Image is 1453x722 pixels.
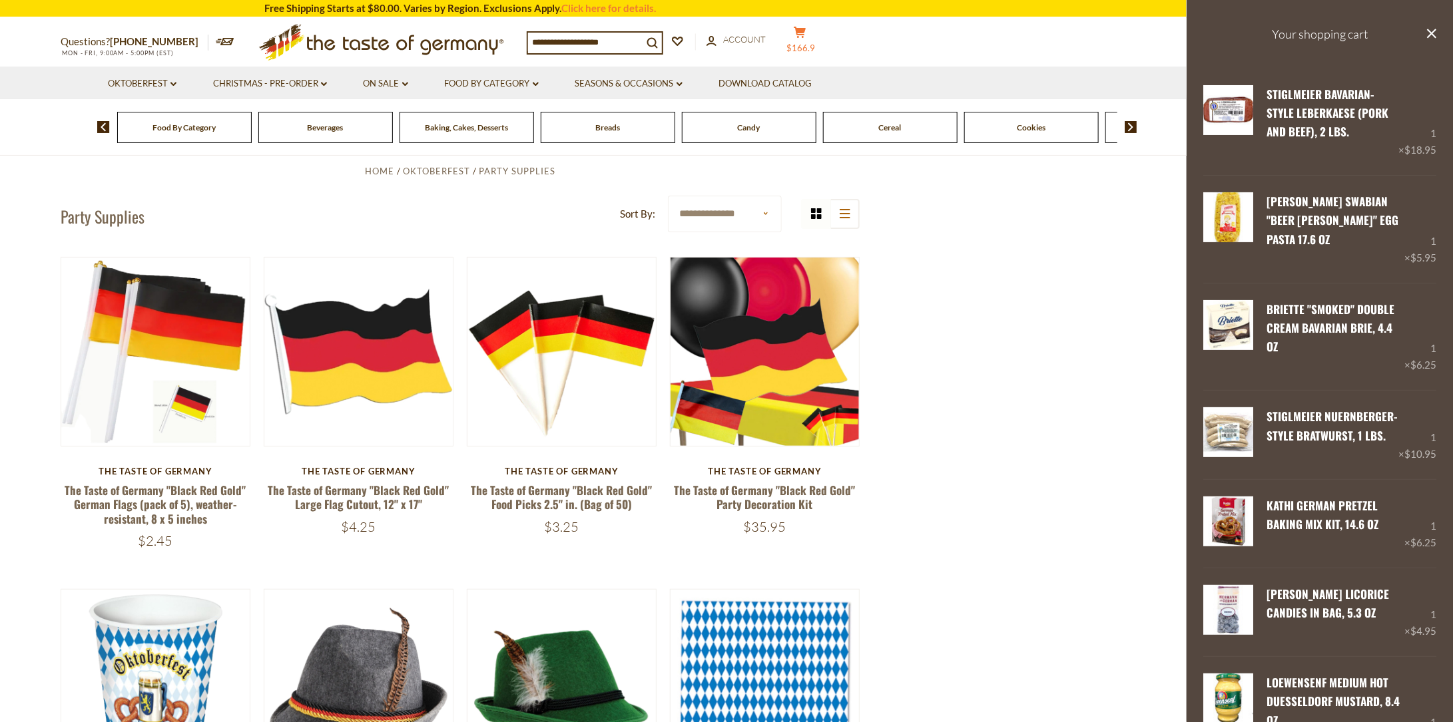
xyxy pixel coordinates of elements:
a: Kathi German Pretzel Baking Mix Kit, 14.6 oz [1203,496,1253,551]
a: Stiglmeier Nuernberger-style Bratwurst, 1 lbs. [1203,407,1253,462]
a: Oktoberfest [403,166,470,176]
span: MON - FRI, 9:00AM - 5:00PM (EST) [61,49,174,57]
a: Beverages [308,122,344,132]
a: Hermann Licorice Candy [1203,585,1253,639]
a: Food By Category [152,122,216,132]
img: previous arrow [97,121,110,133]
a: The Taste of Germany "Black Red Gold" Party Decoration Kit [675,482,856,512]
a: Oktoberfest [108,77,176,91]
a: Stiglmeier Nuernberger-style Bratwurst, 1 lbs. [1267,408,1398,443]
span: $2.45 [138,532,172,549]
span: $6.25 [1410,536,1436,548]
a: Seasons & Occasions [575,77,683,91]
label: Sort By: [620,206,655,222]
img: Stiglmeier Bavarian-style Leberkaese (pork and beef), 2 lbs. [1203,85,1253,135]
a: Party Supplies [479,166,555,176]
a: Download Catalog [719,77,812,91]
a: [PHONE_NUMBER] [110,35,198,47]
p: Questions? [61,33,208,51]
a: Stiglmeier Bavarian-style Leberkaese (pork and beef), 2 lbs. [1203,85,1253,159]
div: 1 × [1398,407,1436,462]
span: $6.25 [1410,359,1436,371]
a: Food By Category [445,77,539,91]
a: Bechtle Swabian "Beer Stein" Egg Pasta 17.6 oz [1203,192,1253,266]
a: Account [707,33,766,47]
h1: Party Supplies [61,206,145,226]
a: [PERSON_NAME] Licorice Candies in Bag, 5.3 oz [1267,586,1389,621]
span: Account [723,34,766,45]
span: $10.95 [1404,448,1436,460]
img: The Taste of Germany "Black Red Gold" Food Picks 2.5" in. (Bag of 50) [467,258,656,446]
a: The Taste of Germany "Black Red Gold" German Flags (pack of 5), weather-resistant, 8 x 5 inches [65,482,246,527]
a: On Sale [364,77,408,91]
a: Click here for details. [561,2,656,14]
img: Bechtle Swabian "Beer Stein" Egg Pasta 17.6 oz [1203,192,1253,242]
img: next arrow [1125,121,1137,133]
a: The Taste of Germany "Black Red Gold" Large Flag Cutout, 12" x 17" [268,482,449,512]
a: Briette "Smoked" Double Cream Bavarian Brie, 4.4 oz [1267,301,1394,355]
a: Baking, Cakes, Desserts [425,122,508,132]
span: $35.95 [744,518,786,535]
img: Hermann Licorice Candy [1203,585,1253,635]
div: 1 × [1404,585,1436,639]
a: Kathi German Pretzel Baking Mix Kit, 14.6 oz [1267,497,1378,532]
a: The Taste of Germany "Black Red Gold" Food Picks 2.5" in. (Bag of 50) [471,482,653,512]
span: $4.95 [1410,625,1436,637]
button: $166.9 [780,26,820,59]
div: The Taste of Germany [467,466,657,476]
div: 1 × [1398,85,1436,159]
a: Cereal [879,122,902,132]
img: The Taste of Germany "Black Red Gold" Party Decoration Kit [671,258,859,446]
div: The Taste of Germany [670,466,860,476]
span: $166.9 [787,43,816,53]
img: Kathi German Pretzel Baking Mix Kit, 14.6 oz [1203,496,1253,546]
span: $5.95 [1410,252,1436,264]
div: 1 × [1404,496,1436,551]
div: 1 × [1404,300,1436,374]
a: Cookies [1017,122,1045,132]
img: The Taste of Germany "Black Red Gold" Large Flag Cutout, 12" x 17" [264,258,453,446]
a: Stiglmeier Bavarian-style Leberkaese (pork and beef), 2 lbs. [1267,86,1388,140]
img: Briette "Smoked" Double Cream Bavarian Brie, 4.4 oz [1203,300,1253,350]
a: Candy [738,122,760,132]
a: Briette "Smoked" Double Cream Bavarian Brie, 4.4 oz [1203,300,1253,374]
span: $3.25 [545,518,579,535]
span: $4.25 [341,518,376,535]
a: Christmas - PRE-ORDER [213,77,327,91]
div: 1 × [1404,192,1436,266]
a: Breads [595,122,620,132]
div: The Taste of Germany [264,466,453,476]
span: $18.95 [1404,144,1436,156]
img: The Taste of Germany "Black Red Gold" German Flags (pack of 5), weather-resistant, 8 x 5 inches [61,258,250,446]
a: [PERSON_NAME] Swabian "Beer [PERSON_NAME]" Egg Pasta 17.6 oz [1267,193,1398,248]
img: Stiglmeier Nuernberger-style Bratwurst, 1 lbs. [1203,407,1253,457]
a: Home [365,166,394,176]
div: The Taste of Germany [61,466,250,476]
